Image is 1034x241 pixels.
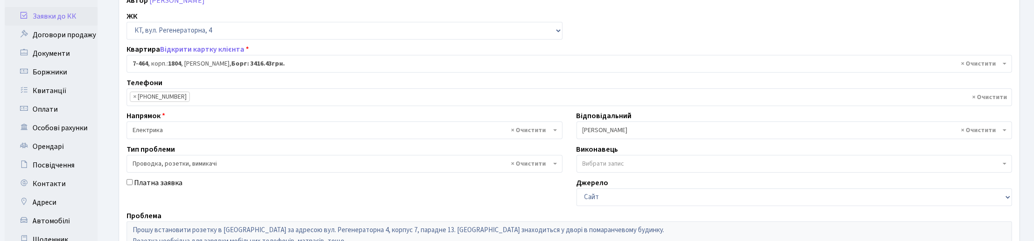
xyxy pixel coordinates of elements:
[583,126,1001,135] span: Корчун А. А.
[5,193,98,212] a: Адреси
[961,126,996,135] span: Видалити всі елементи
[5,100,98,119] a: Оплати
[5,26,98,44] a: Договори продажу
[5,44,98,63] a: Документи
[133,126,551,135] span: Електрика
[231,59,285,68] b: Борг: 3416.43грн.
[160,44,244,54] a: Відкрити картку клієнта
[961,59,996,68] span: Видалити всі елементи
[511,126,546,135] span: Видалити всі елементи
[511,159,546,168] span: Видалити всі елементи
[5,81,98,100] a: Квитанції
[127,110,165,121] label: Напрямок
[133,92,136,101] span: ×
[127,144,175,155] label: Тип проблеми
[5,156,98,174] a: Посвідчення
[577,144,618,155] label: Виконавець
[5,137,98,156] a: Орендарі
[5,174,98,193] a: Контакти
[133,59,1000,68] span: <b>7-464</b>, корп.: <b>1804</b>, Середа Володимир Анатолійович, <b>Борг: 3416.43грн.</b>
[133,59,148,68] b: 7-464
[5,119,98,137] a: Особові рахунки
[127,55,1012,73] span: <b>7-464</b>, корп.: <b>1804</b>, Середа Володимир Анатолійович, <b>Борг: 3416.43грн.</b>
[577,110,632,121] label: Відповідальний
[134,177,182,188] label: Платна заявка
[133,159,551,168] span: Проводка, розетки, вимикачі
[127,210,161,221] label: Проблема
[127,44,249,55] label: Квартира
[577,177,609,188] label: Джерело
[127,155,563,173] span: Проводка, розетки, вимикачі
[972,93,1007,102] span: Видалити всі елементи
[130,92,190,102] li: (067) 216-40-00
[127,11,137,22] label: ЖК
[127,121,563,139] span: Електрика
[5,212,98,230] a: Автомобілі
[168,59,181,68] b: 1804
[5,63,98,81] a: Боржники
[583,159,624,168] span: Вибрати запис
[5,7,98,26] a: Заявки до КК
[577,121,1013,139] span: Корчун А. А.
[127,77,162,88] label: Телефони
